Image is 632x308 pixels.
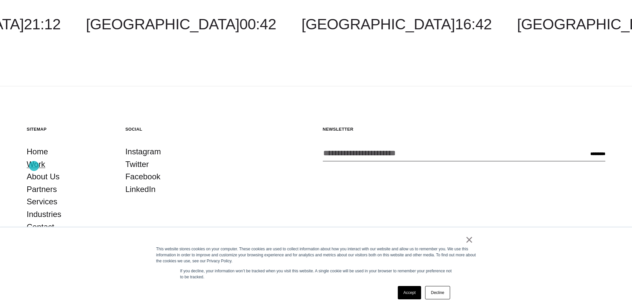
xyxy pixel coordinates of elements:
a: Facebook [125,170,160,183]
a: Accept [398,286,421,299]
a: [GEOGRAPHIC_DATA]00:42 [86,16,276,33]
h5: Sitemap [27,126,112,132]
a: Twitter [125,158,149,171]
div: This website stores cookies on your computer. These cookies are used to collect information about... [156,246,476,264]
a: Services [27,195,57,208]
a: Work [27,158,45,171]
a: Home [27,145,48,158]
a: Industries [27,208,61,221]
a: Contact [27,221,54,233]
a: × [465,237,473,243]
h5: Newsletter [323,126,606,132]
a: Instagram [125,145,161,158]
p: If you decline, your information won’t be tracked when you visit this website. A single cookie wi... [180,268,452,280]
a: Partners [27,183,57,196]
a: About Us [27,170,60,183]
a: Decline [425,286,450,299]
a: [GEOGRAPHIC_DATA]16:42 [302,16,492,33]
a: LinkedIn [125,183,156,196]
span: 21:12 [24,16,61,33]
h5: Social [125,126,211,132]
span: 16:42 [455,16,492,33]
span: 00:42 [240,16,276,33]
